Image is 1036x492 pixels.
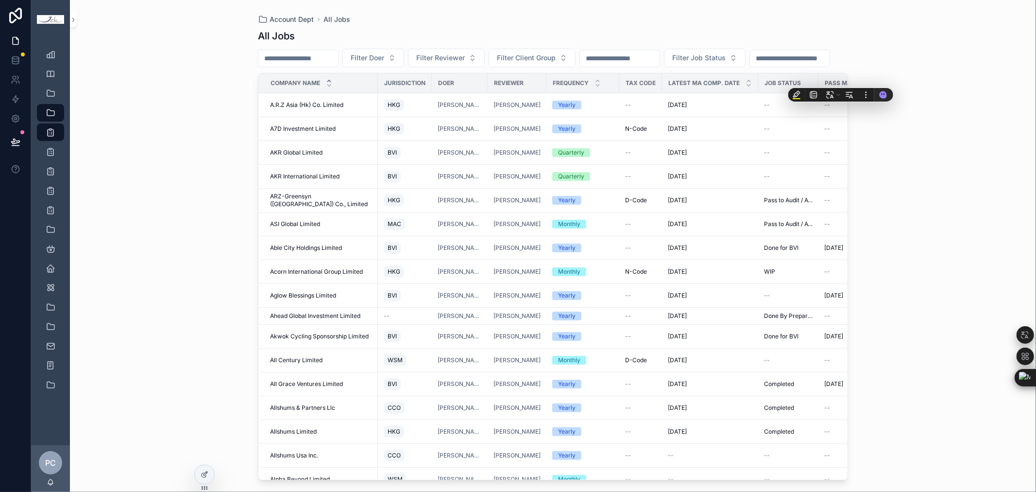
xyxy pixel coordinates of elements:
[493,196,541,204] a: [PERSON_NAME]
[270,193,372,208] span: ARZ-Greensyn ([GEOGRAPHIC_DATA]) Co., Limited
[668,404,687,412] span: [DATE]
[384,145,426,160] a: BVI
[388,380,397,388] span: BVI
[764,380,794,388] span: Completed
[824,125,919,133] a: --
[388,125,400,133] span: HKG
[270,125,336,133] span: A7D Investment Limited
[438,173,482,180] a: [PERSON_NAME]
[764,149,770,157] span: --
[270,101,343,109] span: A.R.Z Asia (Hk) Co. Limited
[388,196,400,204] span: HKG
[384,121,426,137] a: HKG
[438,268,482,276] a: [PERSON_NAME]
[384,264,426,280] a: HKG
[764,196,813,204] a: Pass to Audit / Awaiting Audit Report
[270,268,372,276] a: Acorn International Group Limited
[668,268,752,276] a: [DATE]
[668,101,687,109] span: [DATE]
[558,244,576,252] div: Yearly
[438,404,482,412] a: [PERSON_NAME]
[558,312,576,320] div: Yearly
[493,125,541,133] a: [PERSON_NAME]
[824,268,830,276] span: --
[625,312,656,320] a: --
[668,333,687,340] span: [DATE]
[270,149,323,157] span: AKR Global Limited
[625,125,647,133] span: N-Code
[824,292,919,299] a: [DATE]
[493,244,541,252] a: [PERSON_NAME]
[270,356,323,364] span: All Century Limited
[552,244,613,252] a: Yearly
[764,101,813,109] a: --
[384,193,426,208] a: HKG
[558,427,576,436] div: Yearly
[493,220,541,228] span: [PERSON_NAME]
[270,380,343,388] span: All Grace Ventures Limited
[270,220,320,228] span: ASI Global Limited
[668,173,687,180] span: [DATE]
[270,333,372,340] a: Akwok Cycling Sponsorship Limited
[438,196,482,204] a: [PERSON_NAME]
[764,333,798,340] span: Done for BVI
[668,333,752,340] a: [DATE]
[493,173,541,180] a: [PERSON_NAME]
[388,356,403,364] span: WSM
[493,292,541,299] a: [PERSON_NAME]
[764,220,813,228] a: Pass to Audit / Awaiting Audit Report
[764,312,813,320] span: Done By Preparer
[351,53,384,63] span: Filter Doer
[497,53,556,63] span: Filter Client Group
[625,173,631,180] span: --
[438,356,482,364] a: [PERSON_NAME]
[668,149,752,157] a: [DATE]
[438,312,482,320] span: [PERSON_NAME]
[270,428,317,436] span: Allshums Limited
[493,312,541,320] a: [PERSON_NAME]
[493,268,541,276] span: [PERSON_NAME]
[824,173,830,180] span: --
[625,404,631,412] span: --
[668,380,752,388] a: [DATE]
[764,380,813,388] a: Completed
[668,220,687,228] span: [DATE]
[438,149,482,157] a: [PERSON_NAME]
[824,101,919,109] a: --
[438,380,482,388] span: [PERSON_NAME]
[552,267,613,276] a: Monthly
[558,172,584,181] div: Quarterly
[552,220,613,228] a: Monthly
[552,148,613,157] a: Quarterly
[31,39,70,406] div: scrollable content
[270,173,372,180] a: AKR International Limited
[552,427,613,436] a: Yearly
[270,244,372,252] a: Able City Holdings Limited
[764,244,798,252] span: Done for BVI
[625,292,631,299] span: --
[438,220,482,228] span: [PERSON_NAME]
[668,268,687,276] span: [DATE]
[558,220,580,228] div: Monthly
[270,404,335,412] span: Allshums & Partners Llc
[552,172,613,181] a: Quarterly
[493,356,541,364] a: [PERSON_NAME]
[384,312,426,320] a: --
[438,292,482,299] span: [PERSON_NAME]
[824,356,919,364] a: --
[493,101,541,109] a: [PERSON_NAME]
[764,333,813,340] a: Done for BVI
[37,15,64,24] img: App logo
[764,173,813,180] a: --
[438,125,482,133] a: [PERSON_NAME]
[558,356,580,365] div: Monthly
